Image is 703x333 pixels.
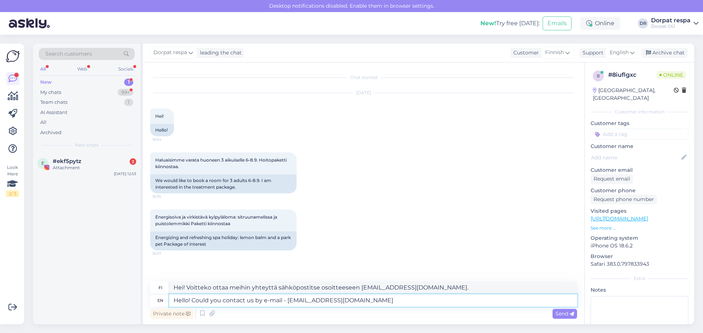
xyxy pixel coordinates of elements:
[608,71,656,79] div: # 8iuflgxc
[610,49,629,57] span: English
[651,18,691,23] div: Dorpat respa
[591,253,688,260] p: Browser
[124,99,133,106] div: 1
[597,73,600,79] span: 8
[40,119,47,126] div: All
[75,142,98,148] span: New chats
[40,89,61,96] div: My chats
[152,137,180,142] span: 16:34
[591,234,688,242] p: Operating system
[150,74,577,81] div: Chat started
[591,143,688,150] p: Customer name
[480,19,540,28] div: Try free [DATE]:
[150,124,174,136] div: Hello!
[6,190,19,197] div: 2 / 3
[40,109,67,116] div: AI Assistant
[641,48,688,58] div: Archive chat
[656,71,686,79] span: Online
[6,49,20,63] img: Askly Logo
[39,64,47,74] div: All
[40,129,62,136] div: Archived
[155,113,164,119] span: Hei!
[591,187,688,194] p: Customer phone
[53,158,81,164] span: #ekf5pytz
[118,89,133,96] div: 99+
[6,164,19,197] div: Look Here
[543,16,572,30] button: Emails
[651,23,691,29] div: Dorpat OÜ
[40,79,52,86] div: New
[591,154,680,162] input: Add name
[545,49,564,57] span: Finnish
[591,129,688,140] input: Add a tag
[591,109,688,115] div: Customer information
[591,166,688,174] p: Customer email
[169,281,577,294] textarea: Hei! Voitteko ottaa meihin yhteyttä sähköpostitse osoitteeseen [EMAIL_ADDRESS][DOMAIN_NAME].
[53,164,136,171] div: Attachment
[591,120,688,127] p: Customer tags
[591,260,688,268] p: Safari 383.0.797833943
[153,49,187,57] span: Dorpat respa
[152,251,180,256] span: 16:37
[651,18,699,29] a: Dorpat respaDorpat OÜ
[169,294,577,307] textarea: Hello! Could you contact us by e-mail - [EMAIL_ADDRESS][DOMAIN_NAME]
[41,160,44,166] span: e
[155,214,278,226] span: Energisoiva ja virkistävä kylpyläloma: sitruunamelissa ja puistolemmikki Paketti kiinnostaa
[157,294,163,307] div: en
[150,309,193,319] div: Private note
[555,310,574,317] span: Send
[591,215,648,222] a: [URL][DOMAIN_NAME]
[591,194,657,204] div: Request phone number
[76,64,89,74] div: Web
[638,18,648,29] div: DR
[150,90,577,96] div: [DATE]
[159,281,162,294] div: fi
[150,174,297,193] div: We would like to book a room for 3 adults 6-8.9. I am interested in the treatment package.
[591,174,633,184] div: Request email
[591,286,688,294] p: Notes
[124,79,133,86] div: 1
[130,158,136,165] div: 2
[480,20,496,27] b: New!
[155,157,288,169] span: Haluaisimme varata huoneen 3 aikuiselle 6-8.9. Hoitopaketti kiinnostaa.
[114,171,136,177] div: [DATE] 12:53
[45,50,92,58] span: Search customers
[510,49,539,57] div: Customer
[593,87,674,102] div: [GEOGRAPHIC_DATA], [GEOGRAPHIC_DATA]
[591,207,688,215] p: Visited pages
[591,225,688,231] p: See more ...
[580,49,603,57] div: Support
[197,49,242,57] div: leading the chat
[580,17,620,30] div: Online
[117,64,135,74] div: Socials
[591,275,688,282] div: Extra
[150,231,297,250] div: Energizing and refreshing spa holiday: lemon balm and a park pet Package of interest
[40,99,67,106] div: Team chats
[591,242,688,250] p: iPhone OS 18.6.2
[152,194,180,199] span: 16:35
